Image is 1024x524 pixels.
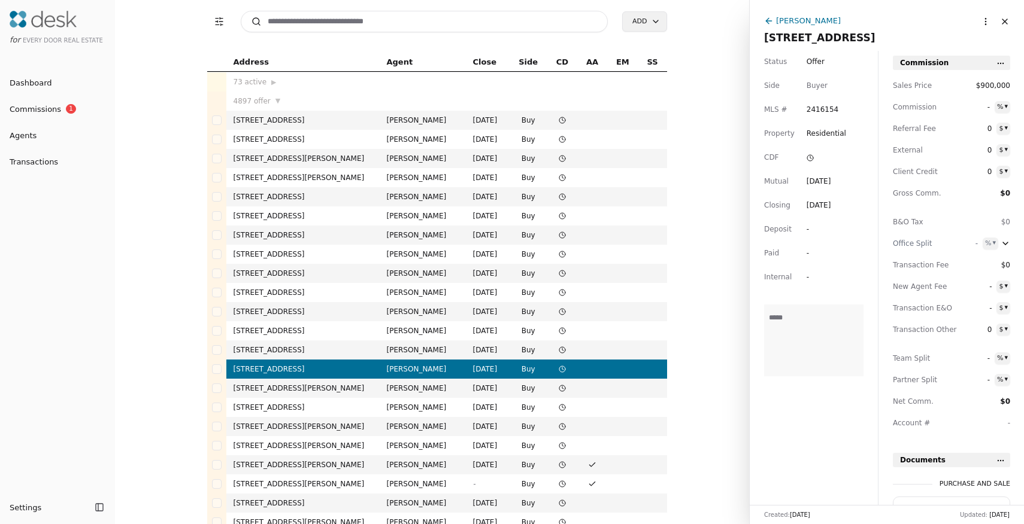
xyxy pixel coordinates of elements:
[764,56,787,68] span: Status
[387,56,413,69] span: Agent
[510,149,547,168] td: Buy
[940,479,1010,489] div: Purchase and Sale
[976,80,1010,92] span: $900,000
[473,56,496,69] span: Close
[226,187,380,206] td: [STREET_ADDRESS]
[586,56,598,69] span: AA
[10,11,77,28] img: Desk
[271,77,276,88] span: ▶
[466,149,510,168] td: [DATE]
[380,417,466,436] td: [PERSON_NAME]
[1004,123,1008,133] div: ▾
[380,321,466,340] td: [PERSON_NAME]
[466,168,510,187] td: [DATE]
[466,398,510,417] td: [DATE]
[510,168,547,187] td: Buy
[807,223,828,235] div: -
[556,56,568,69] span: CD
[893,144,947,156] span: External
[380,264,466,283] td: [PERSON_NAME]
[970,166,992,178] span: 0
[996,123,1010,135] button: $
[226,302,380,321] td: [STREET_ADDRESS]
[996,281,1010,293] button: $
[996,144,1010,156] button: $
[226,398,380,417] td: [STREET_ADDRESS]
[466,226,510,245] td: [DATE]
[380,302,466,321] td: [PERSON_NAME]
[510,417,547,436] td: Buy
[226,436,380,455] td: [STREET_ADDRESS][PERSON_NAME]
[519,56,538,69] span: Side
[510,245,547,264] td: Buy
[893,374,947,386] span: Partner Split
[466,340,510,360] td: [DATE]
[1004,166,1008,176] div: ▾
[989,511,1010,518] span: [DATE]
[921,502,1001,514] div: OM_1436291True.pdf
[807,127,846,139] span: Residential
[992,237,996,248] div: ▾
[466,130,510,149] td: [DATE]
[807,103,838,115] span: 2416154
[466,360,510,379] td: [DATE]
[510,436,547,455] td: Buy
[226,111,380,130] td: [STREET_ADDRESS]
[466,417,510,436] td: [DATE]
[510,226,547,245] td: Buy
[893,417,947,429] span: Account #
[234,56,269,69] span: Address
[764,510,810,519] div: Created:
[893,123,947,135] span: Referral Fee
[647,56,658,69] span: SS
[893,166,947,178] span: Client Credit
[380,398,466,417] td: [PERSON_NAME]
[1004,324,1008,334] div: ▾
[226,417,380,436] td: [STREET_ADDRESS][PERSON_NAME]
[764,271,792,283] span: Internal
[970,144,992,156] span: 0
[1001,218,1010,226] span: $0
[807,80,828,92] div: Buyer
[893,259,947,271] span: Transaction Fee
[380,474,466,493] td: [PERSON_NAME]
[893,80,947,92] span: Sales Price
[989,259,1010,271] span: $0
[893,281,947,293] span: New Agent Fee
[893,237,947,249] div: Office Split
[900,454,946,466] span: Documents
[510,398,547,417] td: Buy
[234,95,271,107] span: 4897 offer
[1000,189,1010,197] span: $0
[380,379,466,398] td: [PERSON_NAME]
[616,56,629,69] span: EM
[10,35,20,44] span: for
[226,226,380,245] td: [STREET_ADDRESS]
[764,151,779,163] span: CDF
[466,283,510,302] td: [DATE]
[893,216,947,228] span: B&O Tax
[380,340,466,360] td: [PERSON_NAME]
[466,493,510,513] td: [DATE]
[764,223,792,235] span: Deposit
[380,187,466,206] td: [PERSON_NAME]
[970,123,992,135] span: 0
[893,324,947,336] span: Transaction Other
[380,111,466,130] td: [PERSON_NAME]
[1004,101,1008,112] div: ▾
[380,168,466,187] td: [PERSON_NAME]
[510,264,547,283] td: Buy
[466,321,510,340] td: [DATE]
[380,493,466,513] td: [PERSON_NAME]
[510,111,547,130] td: Buy
[466,302,510,321] td: [DATE]
[466,206,510,226] td: [DATE]
[380,360,466,379] td: [PERSON_NAME]
[995,101,1010,113] button: %
[380,149,466,168] td: [PERSON_NAME]
[764,175,789,187] span: Mutual
[226,130,380,149] td: [STREET_ADDRESS]
[23,37,103,44] span: Every Door Real Estate
[1004,374,1008,385] div: ▾
[510,493,547,513] td: Buy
